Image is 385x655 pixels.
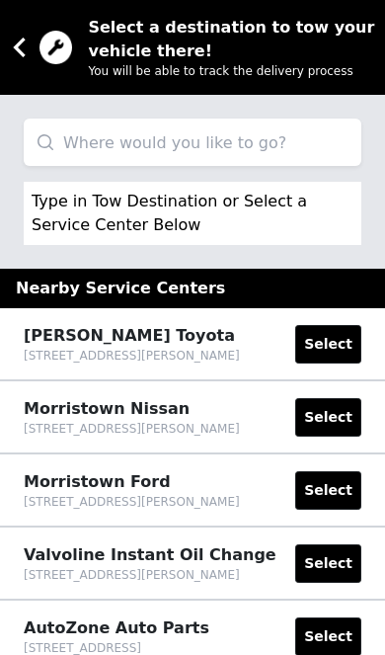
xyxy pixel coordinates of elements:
[295,544,361,583] button: Select
[32,190,334,237] p: Type in Tow Destination or Select a Service Center Below
[24,567,276,583] div: [STREET_ADDRESS][PERSON_NAME]
[24,470,240,494] div: Morristown Ford
[24,324,240,348] div: [PERSON_NAME] Toyota
[24,543,276,567] div: Valvoline Instant Oil Change
[295,471,361,510] button: Select
[24,421,240,437] div: [STREET_ADDRESS][PERSON_NAME]
[24,348,240,364] div: [STREET_ADDRESS][PERSON_NAME]
[295,325,361,364] button: Select
[24,616,209,640] div: AutoZone Auto Parts
[39,31,72,63] img: trx now logo
[24,397,240,421] div: Morristown Nissan
[88,63,385,79] div: You will be able to track the delivery process
[24,494,240,510] div: [STREET_ADDRESS][PERSON_NAME]
[24,119,361,166] input: Where would you like to go?
[88,16,375,63] div: Select a destination to tow your vehicle there!
[295,398,361,437] button: Select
